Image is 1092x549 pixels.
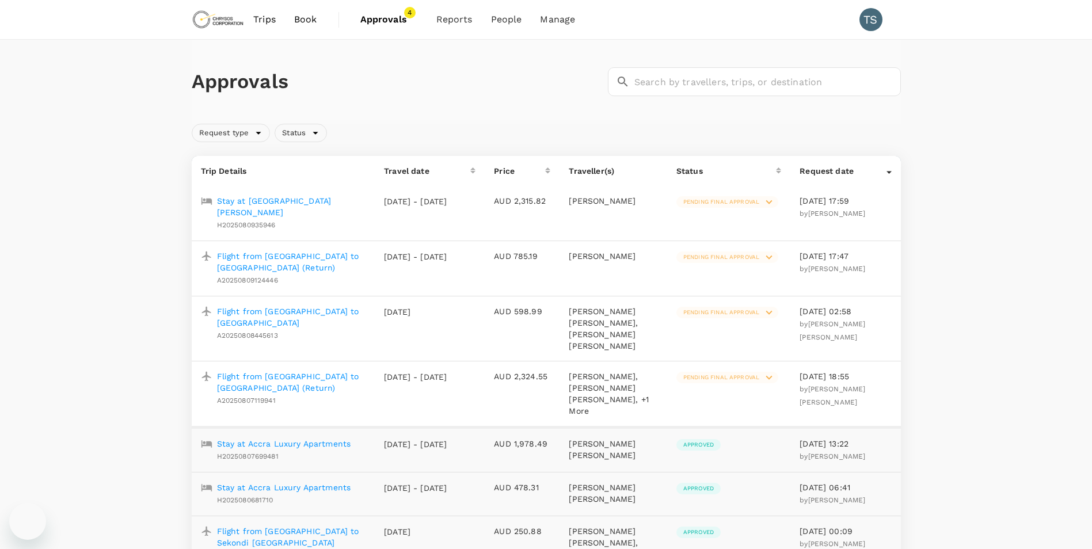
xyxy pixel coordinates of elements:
[808,209,866,218] span: [PERSON_NAME]
[217,452,279,460] span: H20250807699481
[494,250,550,262] p: AUD 785.19
[384,196,447,207] p: [DATE] - [DATE]
[217,371,366,394] a: Flight from [GEOGRAPHIC_DATA] to [GEOGRAPHIC_DATA] (Return)
[384,439,447,450] p: [DATE] - [DATE]
[384,526,447,537] p: [DATE]
[800,306,891,317] p: [DATE] 02:58
[275,124,327,142] div: Status
[217,195,366,218] a: Stay at [GEOGRAPHIC_DATA][PERSON_NAME]
[676,485,721,493] span: Approved
[800,250,891,262] p: [DATE] 17:47
[800,320,865,341] span: [PERSON_NAME] [PERSON_NAME]
[192,7,245,32] img: Chrysos Corporation
[384,251,447,262] p: [DATE] - [DATE]
[384,306,447,318] p: [DATE]
[808,496,866,504] span: [PERSON_NAME]
[253,13,276,26] span: Trips
[569,195,658,207] p: [PERSON_NAME]
[494,371,550,382] p: AUD 2,324.55
[676,308,766,317] span: Pending final approval
[808,265,866,273] span: [PERSON_NAME]
[800,385,865,406] span: by
[676,441,721,449] span: Approved
[569,482,658,505] p: [PERSON_NAME] [PERSON_NAME]
[217,331,278,340] span: A20250808445613
[201,165,366,177] p: Trip Details
[676,196,778,208] div: Pending final approval
[217,276,278,284] span: A20250809124446
[217,525,366,548] a: Flight from [GEOGRAPHIC_DATA] to Sekondi [GEOGRAPHIC_DATA]
[800,496,865,504] span: by
[217,438,351,449] a: Stay at Accra Luxury Apartments
[800,265,865,273] span: by
[676,253,766,261] span: Pending final approval
[800,195,891,207] p: [DATE] 17:59
[569,438,658,461] p: [PERSON_NAME] [PERSON_NAME]
[800,385,865,406] span: [PERSON_NAME] [PERSON_NAME]
[569,371,658,417] p: [PERSON_NAME], [PERSON_NAME] [PERSON_NAME], +1 More
[217,250,366,273] a: Flight from [GEOGRAPHIC_DATA] to [GEOGRAPHIC_DATA] (Return)
[494,482,550,493] p: AUD 478.31
[540,13,575,26] span: Manage
[569,165,658,177] p: Traveller(s)
[494,306,550,317] p: AUD 598.99
[217,482,351,493] a: Stay at Accra Luxury Apartments
[494,195,550,207] p: AUD 2,315.82
[800,320,865,341] span: by
[676,251,778,263] div: Pending final approval
[294,13,317,26] span: Book
[192,128,256,139] span: Request type
[676,528,721,536] span: Approved
[494,165,545,177] div: Price
[800,525,891,537] p: [DATE] 00:09
[800,209,865,218] span: by
[360,13,418,26] span: Approvals
[800,371,891,382] p: [DATE] 18:55
[192,124,271,142] div: Request type
[800,452,865,460] span: by
[275,128,313,139] span: Status
[217,306,366,329] a: Flight from [GEOGRAPHIC_DATA] to [GEOGRAPHIC_DATA]
[404,7,416,18] span: 4
[217,496,273,504] span: H2025080681710
[800,482,891,493] p: [DATE] 06:41
[494,438,550,449] p: AUD 1,978.49
[676,373,766,382] span: Pending final approval
[384,165,470,177] div: Travel date
[384,371,447,383] p: [DATE] - [DATE]
[217,221,276,229] span: H2025080935946
[800,438,891,449] p: [DATE] 13:22
[634,67,901,96] input: Search by travellers, trips, or destination
[494,525,550,537] p: AUD 250.88
[676,372,778,383] div: Pending final approval
[800,165,886,177] div: Request date
[569,306,658,352] p: [PERSON_NAME] [PERSON_NAME], [PERSON_NAME] [PERSON_NAME]
[676,198,766,206] span: Pending final approval
[192,70,603,94] h1: Approvals
[676,307,778,318] div: Pending final approval
[569,250,658,262] p: [PERSON_NAME]
[384,482,447,494] p: [DATE] - [DATE]
[676,165,776,177] div: Status
[217,396,276,405] span: A20250807119941
[491,13,522,26] span: People
[9,503,46,540] iframe: Button to launch messaging window
[808,452,866,460] span: [PERSON_NAME]
[436,13,473,26] span: Reports
[859,8,882,31] div: TS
